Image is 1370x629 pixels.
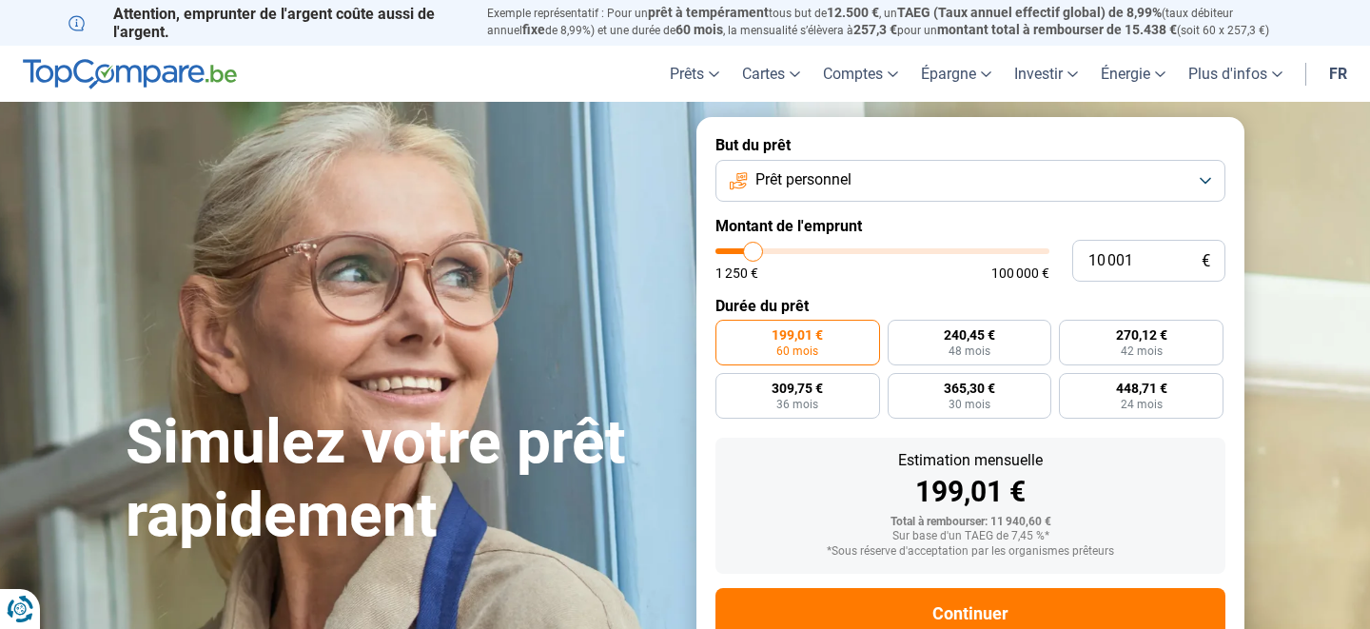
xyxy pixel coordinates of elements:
span: 60 mois [675,22,723,37]
span: montant total à rembourser de 15.438 € [937,22,1177,37]
span: 309,75 € [772,382,823,395]
a: Prêts [658,46,731,102]
span: 240,45 € [944,328,995,342]
span: € [1202,253,1210,269]
span: 270,12 € [1116,328,1167,342]
label: Durée du prêt [715,297,1225,315]
span: 199,01 € [772,328,823,342]
span: 36 mois [776,399,818,410]
p: Exemple représentatif : Pour un tous but de , un (taux débiteur annuel de 8,99%) et une durée de ... [487,5,1301,39]
h1: Simulez votre prêt rapidement [126,406,674,553]
span: 48 mois [949,345,990,357]
span: Prêt personnel [755,169,851,190]
span: 448,71 € [1116,382,1167,395]
span: 30 mois [949,399,990,410]
span: 42 mois [1121,345,1163,357]
a: Investir [1003,46,1089,102]
img: TopCompare [23,59,237,89]
div: 199,01 € [731,478,1210,506]
span: 24 mois [1121,399,1163,410]
span: prêt à tempérament [648,5,769,20]
a: Cartes [731,46,812,102]
p: Attention, emprunter de l'argent coûte aussi de l'argent. [68,5,464,41]
label: Montant de l'emprunt [715,217,1225,235]
span: 60 mois [776,345,818,357]
a: Plus d'infos [1177,46,1294,102]
a: Comptes [812,46,910,102]
div: Estimation mensuelle [731,453,1210,468]
div: *Sous réserve d'acceptation par les organismes prêteurs [731,545,1210,559]
span: 12.500 € [827,5,879,20]
a: Épargne [910,46,1003,102]
span: fixe [522,22,545,37]
span: 257,3 € [853,22,897,37]
button: Prêt personnel [715,160,1225,202]
span: 100 000 € [991,266,1049,280]
span: TAEG (Taux annuel effectif global) de 8,99% [897,5,1162,20]
span: 365,30 € [944,382,995,395]
div: Total à rembourser: 11 940,60 € [731,516,1210,529]
a: fr [1318,46,1359,102]
span: 1 250 € [715,266,758,280]
a: Énergie [1089,46,1177,102]
label: But du prêt [715,136,1225,154]
div: Sur base d'un TAEG de 7,45 %* [731,530,1210,543]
